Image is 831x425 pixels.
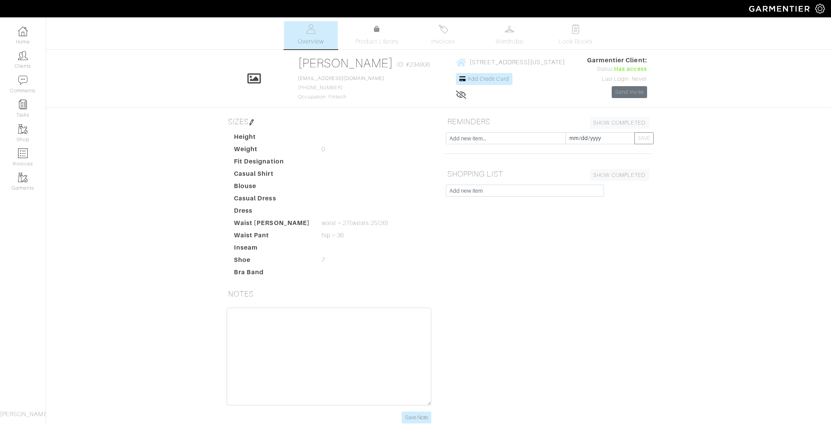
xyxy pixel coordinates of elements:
[249,119,255,125] img: pen-cf24a1663064a2ec1b9c1bd2387e9de7a2fa800b781884d57f21acf72779bad2.png
[228,231,316,243] dt: Waist Pant
[614,65,647,73] span: Has access
[284,21,338,49] a: Overview
[456,73,512,85] a: Add Credit Card
[228,145,316,157] dt: Weight
[587,65,647,73] div: Status:
[18,173,28,182] img: garments-icon-b7da505a4dc4fd61783c78ac3ca0ef83fa9d6f193b1c9dc38574b1d14d53ca28.png
[228,268,316,280] dt: Bra Band
[559,37,593,46] span: Look Books
[397,60,431,69] span: ID: #234806
[482,21,536,49] a: Wardrobe
[228,243,316,255] dt: Inseam
[228,169,316,182] dt: Casual Shirt
[18,124,28,134] img: garments-icon-b7da505a4dc4fd61783c78ac3ca0ef83fa9d6f193b1c9dc38574b1d14d53ca28.png
[446,185,604,197] input: Add new item
[590,117,649,129] a: SHOW COMPLETED
[225,114,433,129] h5: SIZES
[456,57,565,67] a: [STREET_ADDRESS][US_STATE]
[298,37,324,46] span: Overview
[815,4,825,13] img: gear-icon-white-bd11855cb880d31180b6d7d6211b90ccbf57a29d726f0c71d8c61bd08dd39cc2.png
[306,24,316,34] img: basicinfo-40fd8af6dae0f16599ec9e87c0ef1c0a1fdea2edbe929e3d69a839185d80c458.svg
[612,86,647,98] a: Send Invite
[439,24,448,34] img: orders-27d20c2124de7fd6de4e0e44c1d41de31381a507db9b33961299e4e07d508b8c.svg
[350,25,404,46] a: Product Library
[322,218,389,228] span: waist = 27(wears 25/26)
[444,166,652,182] h5: SHOPPING LIST
[228,157,316,169] dt: Fit Designation
[587,75,647,83] div: Last Login: Never
[571,24,581,34] img: todo-9ac3debb85659649dc8f770b8b6100bb5dab4b48dedcbae339e5042a72dfd3cc.svg
[745,2,815,15] img: garmentier-logo-header-white-b43fb05a5012e4ada735d5af1a66efaba907eab6374d6393d1fbf88cb4ef424d.png
[590,169,649,181] a: SHOW COMPLETED
[18,75,28,85] img: comment-icon-a0a6a9ef722e966f86d9cbdc48e553b5cf19dbc54f86b18d962a5391bc8f6eb6.png
[322,231,344,240] span: hip = 36
[446,132,566,144] input: Add new item...
[18,51,28,60] img: clients-icon-6bae9207a08558b7cb47a8932f037763ab4055f8c8b6bfacd5dc20c3e0201464.png
[228,182,316,194] dt: Blouse
[228,255,316,268] dt: Shoe
[322,145,325,154] span: 0
[549,21,602,49] a: Look Books
[467,76,509,82] span: Add Credit Card
[416,21,470,49] a: Invoices
[18,100,28,109] img: reminder-icon-8004d30b9f0a5d33ae49ab947aed9ed385cf756f9e5892f1edd6e32f2345188e.png
[18,27,28,36] img: dashboard-icon-dbcd8f5a0b271acd01030246c82b418ddd0df26cd7fceb0bd07c9910d44c42f6.png
[402,412,431,423] input: Save Note
[322,255,325,265] span: 7
[298,56,393,70] a: [PERSON_NAME]
[505,24,514,34] img: wardrobe-487a4870c1b7c33e795ec22d11cfc2ed9d08956e64fb3008fe2437562e282088.svg
[228,132,316,145] dt: Height
[444,114,652,129] h5: REMINDERS
[496,37,523,46] span: Wardrobe
[228,206,316,218] dt: Dress
[228,218,316,231] dt: Waist [PERSON_NAME]
[18,148,28,158] img: orders-icon-0abe47150d42831381b5fb84f609e132dff9fe21cb692f30cb5eec754e2cba89.png
[431,37,455,46] span: Invoices
[355,37,399,46] span: Product Library
[298,76,384,100] span: [PHONE_NUMBER] Occupation: Fintech
[225,286,433,302] h5: NOTES
[298,76,384,81] a: [EMAIL_ADDRESS][DOMAIN_NAME]
[587,56,647,65] span: Garmentier Client:
[470,59,565,66] span: [STREET_ADDRESS][US_STATE]
[634,132,654,144] button: SAVE
[228,194,316,206] dt: Casual Dress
